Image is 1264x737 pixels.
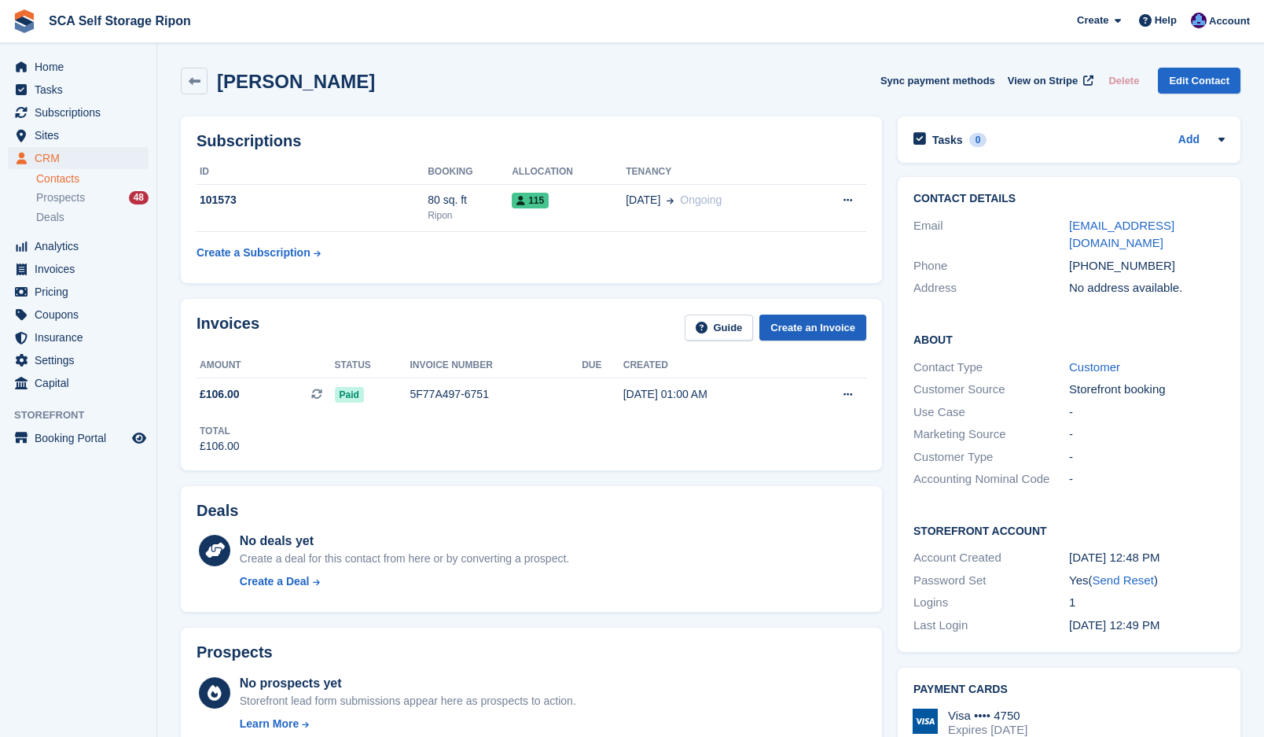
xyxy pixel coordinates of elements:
div: No deals yet [240,532,569,551]
h2: About [913,331,1225,347]
img: Sarah Race [1191,13,1207,28]
a: menu [8,326,149,348]
span: Create [1077,13,1108,28]
a: menu [8,281,149,303]
div: 0 [969,133,987,147]
th: ID [197,160,428,185]
div: Yes [1069,572,1225,590]
div: Customer Type [913,448,1069,466]
div: Ripon [428,208,512,223]
span: CRM [35,147,129,169]
th: Invoice number [410,353,582,378]
span: [DATE] [626,192,660,208]
div: [DATE] 01:00 AM [623,386,798,403]
a: SCA Self Storage Ripon [42,8,197,34]
div: Address [913,279,1069,297]
a: menu [8,258,149,280]
div: [PHONE_NUMBER] [1069,257,1225,275]
th: Status [335,353,410,378]
div: £106.00 [200,438,240,455]
div: Marketing Source [913,426,1069,444]
h2: Payment cards [913,684,1225,696]
a: Contacts [36,171,149,186]
span: Capital [35,372,129,394]
a: menu [8,56,149,78]
div: Contact Type [913,359,1069,377]
th: Tenancy [626,160,805,185]
a: menu [8,304,149,326]
h2: [PERSON_NAME] [217,71,375,92]
div: Learn More [240,716,299,732]
a: Customer [1069,360,1120,374]
button: Delete [1102,68,1145,94]
span: Insurance [35,326,129,348]
a: menu [8,235,149,257]
th: Allocation [512,160,626,185]
div: Logins [913,594,1069,612]
span: Ongoing [680,193,722,206]
span: Booking Portal [35,427,129,449]
div: No prospects yet [240,674,576,693]
a: menu [8,79,149,101]
span: Sites [35,124,129,146]
span: Tasks [35,79,129,101]
a: Create a Deal [240,573,569,590]
a: Learn More [240,716,576,732]
span: Settings [35,349,129,371]
a: Preview store [130,429,149,448]
div: 48 [129,191,149,205]
span: ( ) [1088,573,1157,587]
div: 101573 [197,192,428,208]
span: Analytics [35,235,129,257]
span: Help [1155,13,1177,28]
h2: Deals [197,502,238,520]
div: Password Set [913,572,1069,590]
span: Subscriptions [35,101,129,123]
a: menu [8,124,149,146]
div: - [1069,404,1225,422]
a: menu [8,372,149,394]
span: Invoices [35,258,129,280]
span: View on Stripe [1008,73,1078,89]
a: menu [8,349,149,371]
a: Send Reset [1092,573,1153,587]
th: Due [582,353,623,378]
a: View on Stripe [1001,68,1097,94]
a: [EMAIL_ADDRESS][DOMAIN_NAME] [1069,219,1174,250]
div: No address available. [1069,279,1225,297]
div: Customer Source [913,381,1069,399]
span: Home [35,56,129,78]
div: Storefront lead form submissions appear here as prospects to action. [240,693,576,709]
span: Prospects [36,190,85,205]
div: [DATE] 12:48 PM [1069,549,1225,567]
h2: Prospects [197,643,273,661]
div: Visa •••• 4750 [948,709,1027,723]
div: Create a Subscription [197,245,310,261]
h2: Contact Details [913,193,1225,205]
span: Coupons [35,304,129,326]
div: Create a Deal [240,573,310,590]
div: Use Case [913,404,1069,422]
a: Add [1178,131,1200,149]
img: Visa Logo [913,709,938,734]
span: Deals [36,210,64,225]
div: Email [913,217,1069,252]
div: Create a deal for this contact from here or by converting a prospect. [240,551,569,567]
h2: Invoices [197,315,259,341]
div: Expires [DATE] [948,723,1027,737]
a: menu [8,101,149,123]
div: Accounting Nominal Code [913,470,1069,488]
div: - [1069,448,1225,466]
a: Prospects 48 [36,190,149,206]
span: Account [1209,13,1250,29]
a: Guide [685,315,754,341]
a: Edit Contact [1158,68,1240,94]
img: stora-icon-8386f47178a22dfd0bd8f6a31ec36ba5ce8667c1dd55bd0f319d3a0aa187defe.svg [13,9,36,33]
div: Storefront booking [1069,381,1225,399]
div: - [1069,426,1225,444]
span: £106.00 [200,386,240,403]
th: Amount [197,353,335,378]
div: Phone [913,257,1069,275]
div: 5F77A497-6751 [410,386,582,403]
div: Account Created [913,549,1069,567]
